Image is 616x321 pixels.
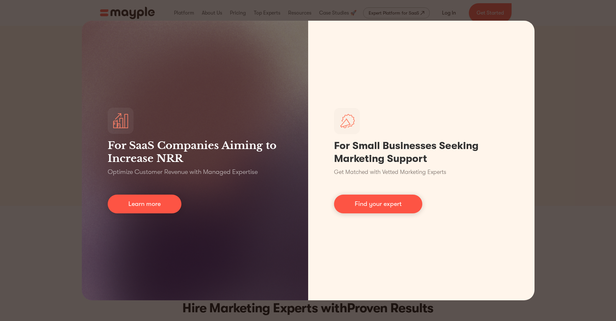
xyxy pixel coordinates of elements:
p: Get Matched with Vetted Marketing Experts [334,168,446,177]
a: Find your expert [334,195,422,213]
a: Learn more [108,195,181,213]
p: Optimize Customer Revenue with Managed Expertise [108,167,258,177]
h1: For Small Businesses Seeking Marketing Support [334,139,509,165]
h3: For SaaS Companies Aiming to Increase NRR [108,139,282,165]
